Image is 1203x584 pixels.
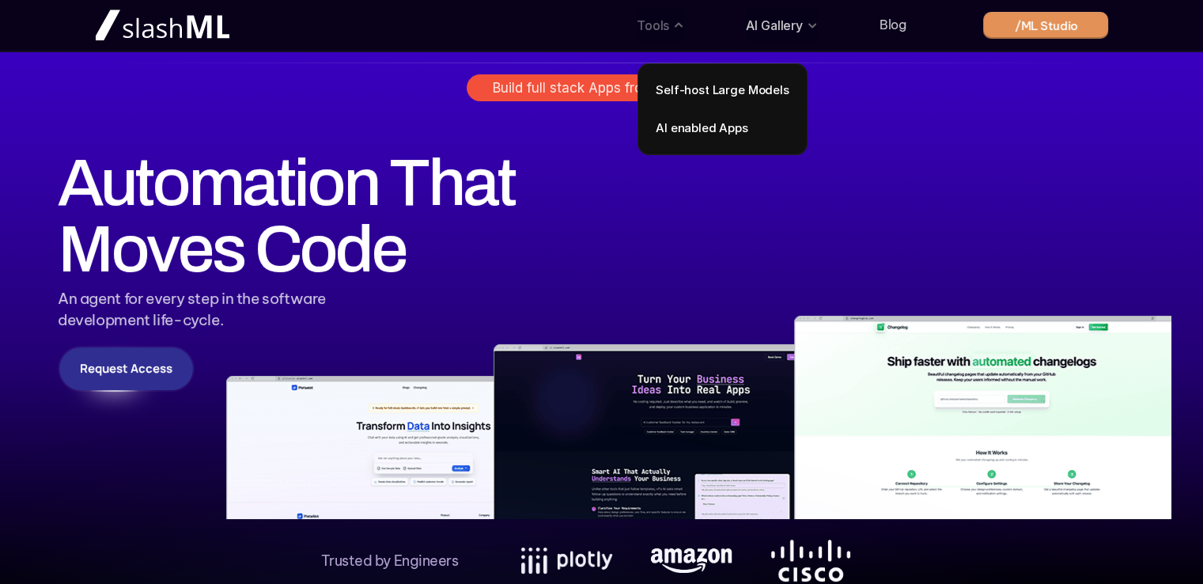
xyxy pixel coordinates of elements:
p: Build full stack Apps from prompts [493,80,710,96]
a: Request Access [58,346,195,392]
a: Build full stack Apps from prompts [467,74,736,101]
a: Blog [880,17,906,32]
p: An agent for every step in the software development life-cycle. [58,288,1146,330]
p: Tools [637,13,669,38]
h1: Automation That Moves Code [58,149,536,282]
p: AI Gallery [746,13,802,38]
a: /ML Studio [983,12,1108,39]
a: AI enabled Apps [656,119,789,137]
a: Self-host Large Models [656,82,789,100]
p: /ML Studio [1014,17,1078,33]
p: Request Access [80,362,172,376]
